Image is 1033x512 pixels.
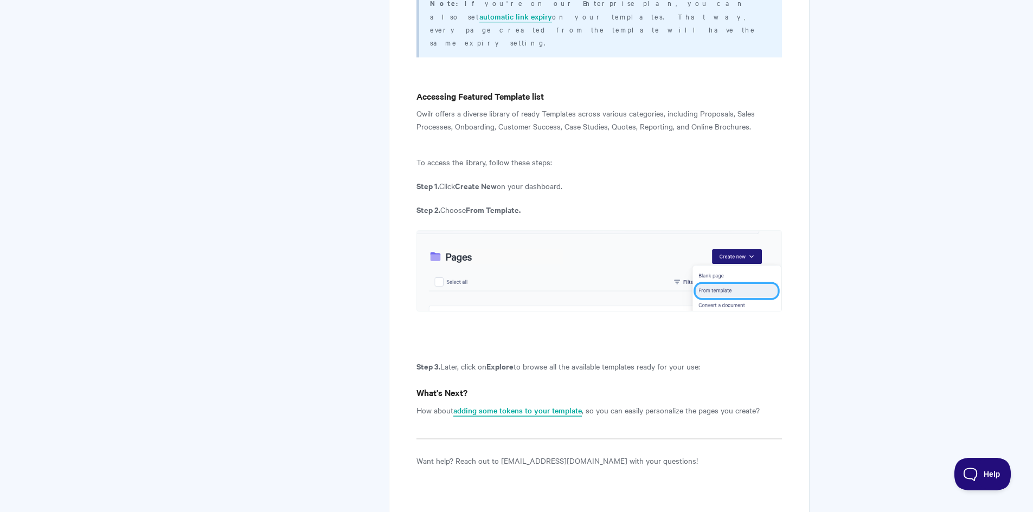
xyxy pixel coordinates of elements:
b: Create New [455,180,497,191]
p: Click on your dashboard. [416,179,781,192]
p: Later, click on to browse all the available templates ready for your use: [416,360,781,373]
b: From Template. [466,204,521,215]
b: Explore [486,360,514,372]
p: Want help? Reach out to [EMAIL_ADDRESS][DOMAIN_NAME] with your questions! [416,454,781,467]
iframe: Toggle Customer Support [954,458,1011,490]
a: adding some tokens to your template [453,405,582,417]
p: Qwilr offers a diverse library of ready Templates across various categories, including Proposals,... [416,107,781,133]
img: file-MLNVwu9ozm.png [416,230,781,312]
p: How about , so you can easily personalize the pages you create? [416,404,781,417]
b: Step 3. [416,360,440,372]
p: Choose [416,203,781,216]
a: automatic link expiry [479,11,552,23]
b: Step 2. [416,204,440,215]
p: To access the library, follow these steps: [416,155,781,168]
h4: What's Next? [416,386,781,399]
b: Step 1. [416,180,439,191]
h4: Accessing Featured Template list [416,89,781,103]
